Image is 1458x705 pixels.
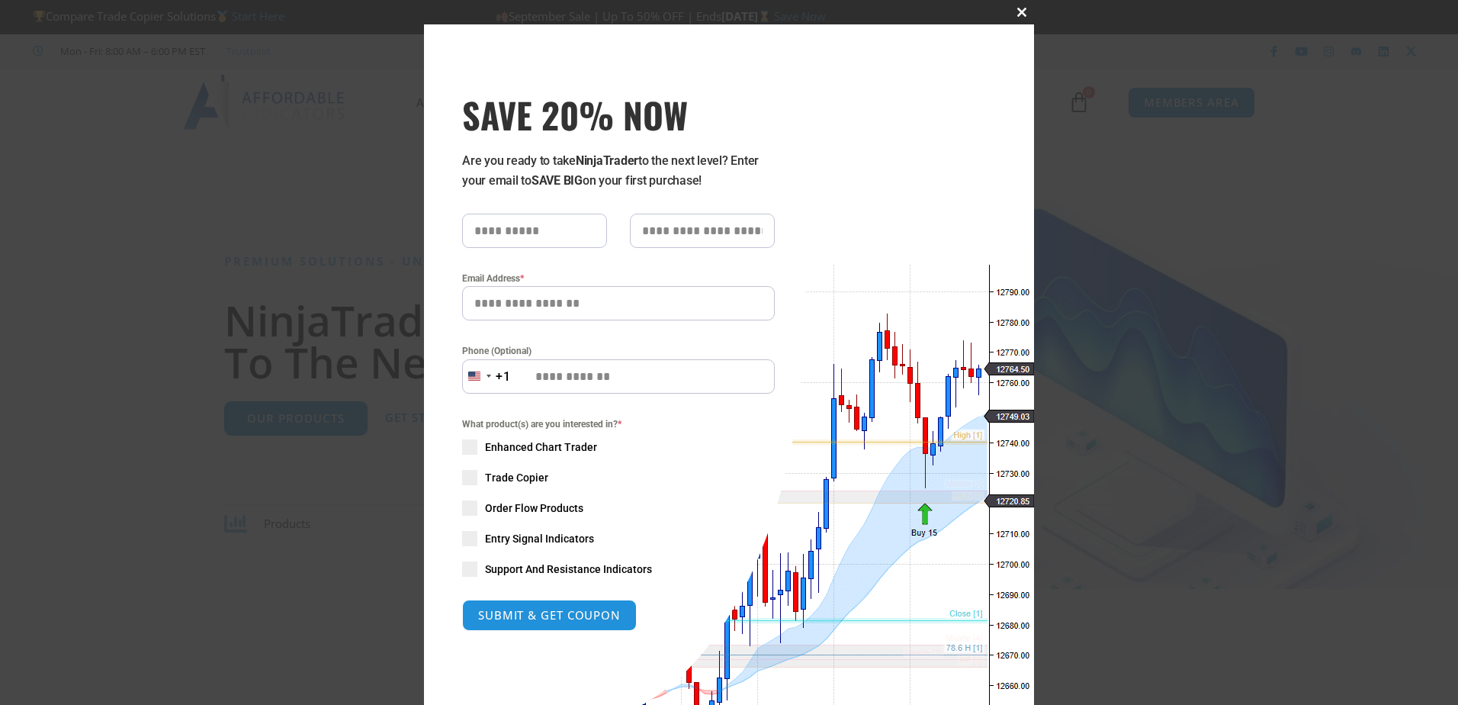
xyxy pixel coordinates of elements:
strong: NinjaTrader [576,153,638,168]
label: Entry Signal Indicators [462,531,775,546]
label: Support And Resistance Indicators [462,562,775,577]
label: Enhanced Chart Trader [462,439,775,455]
label: Trade Copier [462,470,775,485]
button: SUBMIT & GET COUPON [462,600,637,631]
span: What product(s) are you interested in? [462,417,775,432]
label: Phone (Optional) [462,343,775,359]
label: Email Address [462,271,775,286]
label: Order Flow Products [462,501,775,516]
span: Trade Copier [485,470,548,485]
span: Order Flow Products [485,501,583,516]
button: Selected country [462,359,511,394]
div: +1 [496,367,511,387]
span: SAVE 20% NOW [462,93,775,136]
span: Entry Signal Indicators [485,531,594,546]
strong: SAVE BIG [531,173,583,188]
span: Enhanced Chart Trader [485,439,597,455]
p: Are you ready to take to the next level? Enter your email to on your first purchase! [462,151,775,191]
span: Support And Resistance Indicators [485,562,652,577]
